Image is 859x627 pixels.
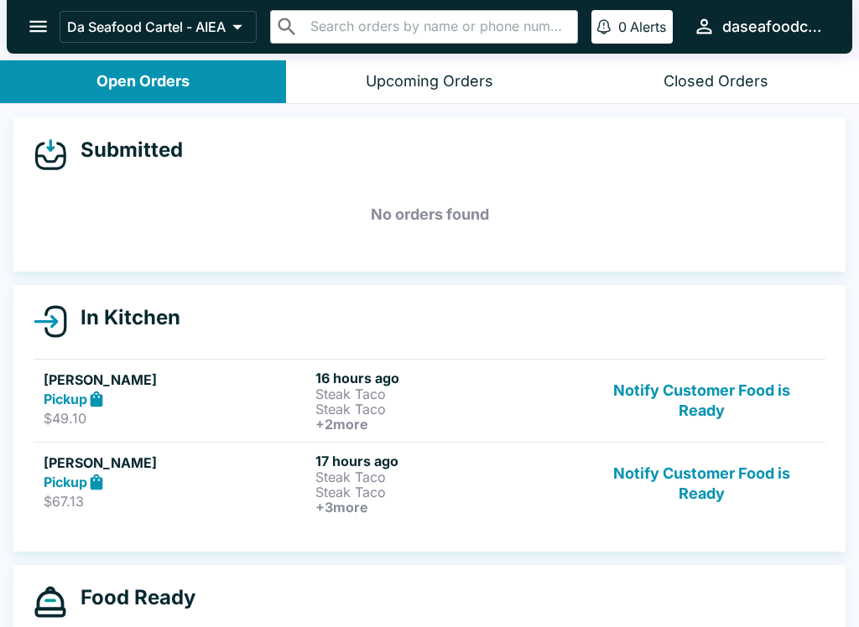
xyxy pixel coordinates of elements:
button: Notify Customer Food is Ready [588,453,815,515]
button: Da Seafood Cartel - AIEA [60,11,257,43]
h6: + 3 more [315,500,580,515]
h4: In Kitchen [67,305,180,330]
h5: [PERSON_NAME] [44,370,309,390]
a: [PERSON_NAME]Pickup$49.1016 hours agoSteak TacoSteak Taco+2moreNotify Customer Food is Ready [34,359,825,442]
h5: [PERSON_NAME] [44,453,309,473]
p: Steak Taco [315,484,580,500]
p: $49.10 [44,410,309,427]
h6: 17 hours ago [315,453,580,469]
h4: Food Ready [67,585,195,610]
strong: Pickup [44,391,87,407]
input: Search orders by name or phone number [305,15,570,39]
button: Notify Customer Food is Ready [588,370,815,432]
p: Steak Taco [315,386,580,402]
p: 0 [618,18,627,35]
div: daseafoodcartel [722,17,825,37]
p: Alerts [630,18,666,35]
h6: + 2 more [315,417,580,432]
button: daseafoodcartel [686,8,832,44]
div: Upcoming Orders [366,72,493,91]
div: Open Orders [96,72,190,91]
p: Steak Taco [315,402,580,417]
h6: 16 hours ago [315,370,580,386]
button: open drawer [17,5,60,48]
strong: Pickup [44,474,87,490]
p: Da Seafood Cartel - AIEA [67,18,226,35]
h4: Submitted [67,137,183,163]
h5: No orders found [34,184,825,245]
div: Closed Orders [664,72,768,91]
p: $67.13 [44,493,309,510]
p: Steak Taco [315,469,580,484]
a: [PERSON_NAME]Pickup$67.1317 hours agoSteak TacoSteak Taco+3moreNotify Customer Food is Ready [34,442,825,525]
